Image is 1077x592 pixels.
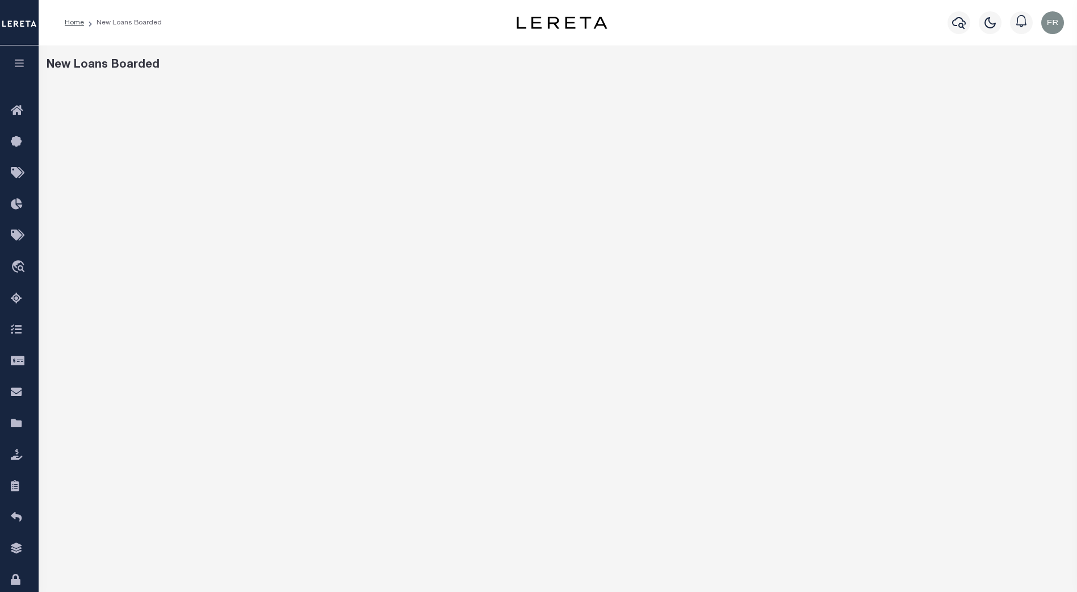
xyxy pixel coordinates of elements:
div: New Loans Boarded [47,57,1070,74]
li: New Loans Boarded [84,18,162,28]
a: Home [65,19,84,26]
i: travel_explore [11,260,29,275]
img: logo-dark.svg [517,16,607,29]
img: svg+xml;base64,PHN2ZyB4bWxucz0iaHR0cDovL3d3dy53My5vcmcvMjAwMC9zdmciIHBvaW50ZXItZXZlbnRzPSJub25lIi... [1041,11,1064,34]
